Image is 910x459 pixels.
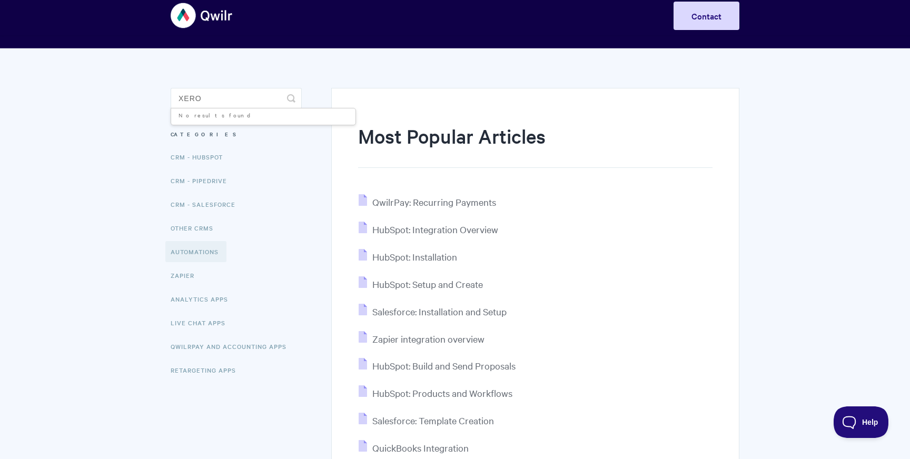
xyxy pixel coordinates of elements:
[372,251,457,263] span: HubSpot: Installation
[171,125,302,144] h3: Categories
[674,2,739,30] a: Contact
[359,442,469,454] a: QuickBooks Integration
[171,312,233,333] a: Live Chat Apps
[171,146,231,167] a: CRM - HubSpot
[171,288,236,310] a: Analytics Apps
[372,196,496,208] span: QwilrPay: Recurring Payments
[372,387,512,399] span: HubSpot: Products and Workflows
[359,333,484,345] a: Zapier integration overview
[171,88,302,109] input: Search
[165,241,226,262] a: Automations
[171,336,294,357] a: QwilrPay and Accounting Apps
[359,414,494,426] a: Salesforce: Template Creation
[372,360,516,372] span: HubSpot: Build and Send Proposals
[372,305,507,317] span: Salesforce: Installation and Setup
[359,305,507,317] a: Salesforce: Installation and Setup
[359,196,496,208] a: QwilrPay: Recurring Payments
[359,278,483,290] a: HubSpot: Setup and Create
[372,442,469,454] span: QuickBooks Integration
[358,123,713,168] h1: Most Popular Articles
[359,251,457,263] a: HubSpot: Installation
[372,223,498,235] span: HubSpot: Integration Overview
[359,360,516,372] a: HubSpot: Build and Send Proposals
[359,387,512,399] a: HubSpot: Products and Workflows
[171,108,355,122] li: No results found
[372,414,494,426] span: Salesforce: Template Creation
[171,265,202,286] a: Zapier
[171,360,244,381] a: Retargeting Apps
[171,194,243,215] a: CRM - Salesforce
[171,217,221,238] a: Other CRMs
[834,406,889,438] iframe: Toggle Customer Support
[372,333,484,345] span: Zapier integration overview
[171,170,235,191] a: CRM - Pipedrive
[372,278,483,290] span: HubSpot: Setup and Create
[359,223,498,235] a: HubSpot: Integration Overview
